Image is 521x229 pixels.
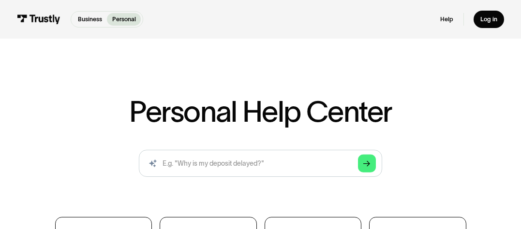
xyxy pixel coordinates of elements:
h1: Personal Help Center [129,97,392,127]
form: Search [139,150,383,177]
a: Personal [107,13,141,25]
a: Help [440,15,453,23]
p: Personal [112,15,136,24]
input: search [139,150,383,177]
p: Business [78,15,102,24]
img: Trustly Logo [17,14,60,24]
div: Log in [480,15,497,23]
a: Log in [474,11,504,29]
a: Business [73,13,107,25]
